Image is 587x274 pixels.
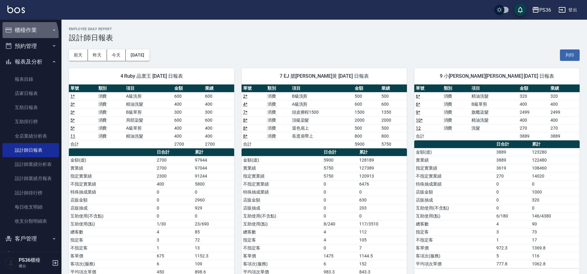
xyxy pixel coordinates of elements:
[539,6,551,14] div: PS36
[414,236,495,244] td: 不指定客
[530,212,580,220] td: 146/4380
[495,236,530,244] td: 1
[322,188,358,196] td: 0
[353,84,380,92] th: 金額
[69,172,155,180] td: 指定實業績
[322,244,358,252] td: 0
[69,156,155,164] td: 金額(虛)
[353,132,380,140] td: 800
[242,212,322,220] td: 互助使用(不含點)
[442,124,470,132] td: 消費
[518,108,549,116] td: 2499
[266,116,290,124] td: 消費
[266,100,290,108] td: 消費
[69,164,155,172] td: 實業績
[358,236,407,244] td: 105
[530,244,580,252] td: 1369.8
[173,84,203,92] th: 金額
[495,196,530,204] td: 0
[69,252,155,260] td: 客單價
[173,132,203,140] td: 400
[290,116,353,124] td: 頂級染髮
[173,100,203,108] td: 400
[70,134,75,139] a: 11
[549,124,580,132] td: 270
[353,108,380,116] td: 1500
[193,228,234,236] td: 85
[380,140,407,148] td: 5750
[203,84,234,92] th: 業績
[414,172,495,180] td: 不指定實業績
[124,132,173,140] td: 精油洗髮
[69,49,88,61] button: 前天
[414,204,495,212] td: 互助使用(不含點)
[442,116,470,124] td: 消費
[242,140,266,148] td: 合計
[2,231,59,247] button: 客戶管理
[530,252,580,260] td: 116
[203,100,234,108] td: 400
[173,92,203,100] td: 600
[518,84,549,92] th: 金額
[193,204,234,212] td: 929
[2,115,59,129] a: 互助排行榜
[266,132,290,140] td: 消費
[380,132,407,140] td: 800
[124,116,173,124] td: 局部染髮
[549,108,580,116] td: 2499
[155,244,193,252] td: 1
[414,220,495,228] td: 總客數
[414,156,495,164] td: 實業績
[530,236,580,244] td: 17
[495,220,530,228] td: 4
[242,260,322,268] td: 客項次(服務)
[322,196,358,204] td: 0
[556,4,580,16] button: 登出
[358,148,407,156] th: 累計
[155,148,193,156] th: 日合計
[358,228,407,236] td: 112
[414,180,495,188] td: 特殊抽成業績
[290,100,353,108] td: A級洗剪
[470,124,518,132] td: 洗髮
[19,257,50,263] h5: PS36櫃檯
[414,140,580,268] table: a dense table
[124,92,173,100] td: A級洗剪
[422,73,572,79] span: 9 小[PERSON_NAME][PERSON_NAME] [DATE] 日報表
[549,92,580,100] td: 320
[173,124,203,132] td: 400
[155,172,193,180] td: 2300
[322,204,358,212] td: 0
[242,252,322,260] td: 客單價
[2,129,59,143] a: 全店業績分析表
[2,214,59,228] a: 收支分類明細表
[69,27,580,31] h2: Employee Daily Report
[470,92,518,100] td: 精油洗髮
[266,108,290,116] td: 消費
[414,148,495,156] td: 金額(虛)
[380,100,407,108] td: 600
[530,204,580,212] td: 0
[242,156,322,164] td: 金額(虛)
[358,204,407,212] td: 203
[193,220,234,228] td: 23/690
[358,164,407,172] td: 127389
[530,220,580,228] td: 90
[193,260,234,268] td: 109
[442,92,470,100] td: 消費
[322,228,358,236] td: 4
[193,180,234,188] td: 5800
[380,108,407,116] td: 1350
[193,172,234,180] td: 91244
[414,260,495,268] td: 平均項次單價
[107,49,126,61] button: 今天
[549,84,580,92] th: 業績
[69,33,580,42] h3: 設計師日報表
[290,132,353,140] td: 長度肩帶上
[193,188,234,196] td: 0
[518,100,549,108] td: 400
[242,204,322,212] td: 店販抽成
[155,156,193,164] td: 2700
[2,100,59,115] a: 互助日報表
[495,228,530,236] td: 3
